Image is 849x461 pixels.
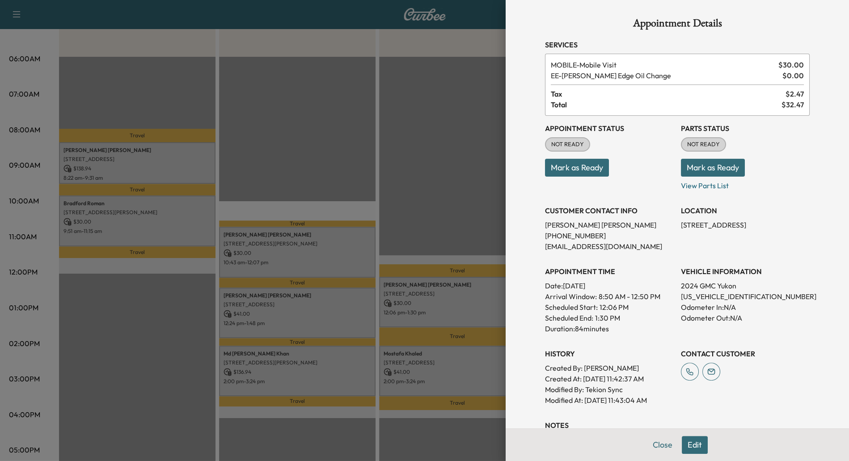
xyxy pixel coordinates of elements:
p: Duration: 84 minutes [545,323,674,334]
p: [EMAIL_ADDRESS][DOMAIN_NAME] [545,241,674,252]
span: $ 2.47 [786,89,804,99]
span: 8:50 AM - 12:50 PM [599,291,660,302]
p: Created At : [DATE] 11:42:37 AM [545,373,674,384]
p: Scheduled Start: [545,302,598,313]
p: Odometer Out: N/A [681,313,810,323]
p: 2024 GMC Yukon [681,280,810,291]
h3: CONTACT CUSTOMER [681,348,810,359]
h3: NOTES [545,420,810,431]
p: 12:06 PM [600,302,629,313]
p: [US_VEHICLE_IDENTIFICATION_NUMBER] [681,291,810,302]
h3: APPOINTMENT TIME [545,266,674,277]
p: Modified By : Tekion Sync [545,384,674,395]
span: Mobile Visit [551,59,775,70]
p: Modified At : [DATE] 11:43:04 AM [545,395,674,406]
button: Mark as Ready [545,159,609,177]
h3: Appointment Status [545,123,674,134]
span: $ 30.00 [778,59,804,70]
span: $ 32.47 [781,99,804,110]
p: Arrival Window: [545,291,674,302]
h3: Services [545,39,810,50]
h1: Appointment Details [545,18,810,32]
p: 1:30 PM [595,313,620,323]
span: NOT READY [682,140,725,149]
h3: LOCATION [681,205,810,216]
h3: CUSTOMER CONTACT INFO [545,205,674,216]
span: $ 0.00 [782,70,804,81]
span: Total [551,99,781,110]
span: NOT READY [546,140,589,149]
p: [PHONE_NUMBER] [545,230,674,241]
h3: Parts Status [681,123,810,134]
button: Close [647,436,678,454]
button: Edit [682,436,708,454]
p: Scheduled End: [545,313,593,323]
p: [STREET_ADDRESS] [681,220,810,230]
span: Tax [551,89,786,99]
h3: VEHICLE INFORMATION [681,266,810,277]
p: [PERSON_NAME] [PERSON_NAME] [545,220,674,230]
button: Mark as Ready [681,159,745,177]
span: Ewing Edge Oil Change [551,70,779,81]
p: Created By : [PERSON_NAME] [545,363,674,373]
p: Odometer In: N/A [681,302,810,313]
p: View Parts List [681,177,810,191]
h3: History [545,348,674,359]
p: Date: [DATE] [545,280,674,291]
